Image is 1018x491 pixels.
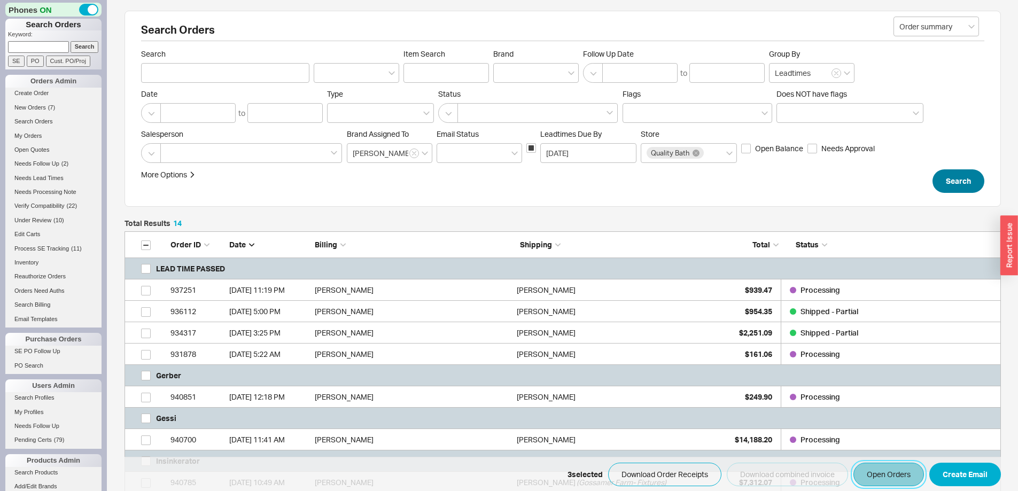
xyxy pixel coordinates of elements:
[499,67,507,79] input: Brand
[403,63,489,83] input: Item Search
[782,107,790,119] input: Does NOT have flags
[238,108,245,119] div: to
[5,314,102,325] a: Email Templates
[680,68,687,79] div: to
[5,229,102,240] a: Edit Carts
[229,239,309,250] div: Date
[628,107,636,119] input: Flags
[932,169,984,193] button: Search
[621,468,708,481] span: Download Order Receipts
[229,386,309,408] div: 9/18/25 12:18 PM
[776,89,847,98] span: Does NOT have flags
[5,200,102,212] a: Verify Compatibility(22)
[141,25,984,41] h2: Search Orders
[517,429,576,450] div: [PERSON_NAME]
[125,301,1001,322] a: 936112[DATE] 5:00 PM[PERSON_NAME][PERSON_NAME]$954.35Shipped - Partial
[968,25,975,29] svg: open menu
[170,279,224,301] div: 937251
[5,407,102,418] a: My Profiles
[893,17,979,36] input: Select...
[170,386,224,408] div: 940851
[229,279,309,301] div: 8/31/25 11:19 PM
[5,285,102,297] a: Orders Need Auths
[583,49,765,59] span: Follow Up Date
[946,175,971,188] span: Search
[5,392,102,403] a: Search Profiles
[170,344,224,365] div: 931878
[53,217,64,223] span: ( 10 )
[735,435,772,444] span: $14,188.20
[14,437,52,443] span: Pending Certs
[422,151,428,155] svg: open menu
[229,344,309,365] div: 8/4/25 5:22 AM
[821,143,875,154] span: Needs Approval
[623,89,641,98] span: Flags
[170,240,201,249] span: Order ID
[46,56,90,67] input: Cust. PO/Proj
[141,49,309,59] span: Search
[67,202,77,209] span: ( 22 )
[438,89,618,99] span: Status
[745,307,772,316] span: $954.35
[61,160,68,167] span: ( 2 )
[5,243,102,254] a: Process SE Tracking(11)
[517,344,576,365] div: [PERSON_NAME]
[315,279,511,301] div: [PERSON_NAME]
[229,429,309,450] div: 9/18/25 11:41 AM
[741,144,751,153] input: Open Balance
[315,429,511,450] div: [PERSON_NAME]
[5,158,102,169] a: Needs Follow Up(2)
[170,429,224,450] div: 940700
[141,169,187,180] div: More Options
[315,344,511,365] div: [PERSON_NAME]
[511,151,518,155] svg: open menu
[493,49,514,58] span: Brand
[517,279,576,301] div: [PERSON_NAME]
[229,301,309,322] div: 8/25/25 5:00 PM
[5,379,102,392] div: Users Admin
[853,463,924,486] button: Open Orders
[315,301,511,322] div: [PERSON_NAME]
[801,392,840,401] span: Processing
[5,186,102,198] a: Needs Processing Note
[125,386,1001,408] a: 940851[DATE] 12:18 PM[PERSON_NAME][PERSON_NAME]$249.90Processing
[5,467,102,478] a: Search Products
[315,322,511,344] div: [PERSON_NAME]
[14,104,46,111] span: New Orders
[156,258,225,279] h5: LEAD TIME PASSED
[315,239,515,250] div: Billing
[801,328,858,337] span: Shipped - Partial
[5,75,102,88] div: Orders Admin
[5,454,102,467] div: Products Admin
[5,420,102,432] a: Needs Follow Up
[315,240,337,249] span: Billing
[71,245,82,252] span: ( 11 )
[540,129,636,139] span: Leadtimes Due By
[8,56,25,67] input: SE
[5,434,102,446] a: Pending Certs(79)
[929,463,1001,486] button: Create Email
[517,322,576,344] div: [PERSON_NAME]
[740,468,835,481] span: Download combined invoice
[327,89,343,98] span: Type
[807,144,817,153] input: Needs Approval
[54,437,65,443] span: ( 79 )
[5,299,102,310] a: Search Billing
[125,344,1001,365] a: 931878[DATE] 5:22 AM[PERSON_NAME][PERSON_NAME]$161.06Processing
[5,215,102,226] a: Under Review(10)
[125,322,1001,344] a: 934317[DATE] 3:25 PM[PERSON_NAME][PERSON_NAME]$2,251.09Shipped - Partial
[520,239,720,250] div: Shipping
[745,285,772,294] span: $939.47
[801,435,840,444] span: Processing
[520,240,552,249] span: Shipping
[5,88,102,99] a: Create Order
[745,392,772,401] span: $249.90
[5,130,102,142] a: My Orders
[755,143,803,154] span: Open Balance
[229,322,309,344] div: 8/15/25 3:25 PM
[5,346,102,357] a: SE PO Follow Up
[5,257,102,268] a: Inventory
[801,349,840,358] span: Processing
[437,129,479,138] span: Em ​ ail Status
[801,307,858,316] span: Shipped - Partial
